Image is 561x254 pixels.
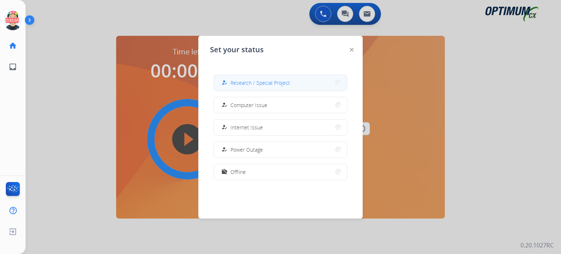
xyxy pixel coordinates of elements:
span: Power Outage [230,146,263,153]
span: Internet Issue [230,124,263,131]
mat-icon: how_to_reg [221,80,228,86]
mat-icon: inbox [8,62,17,71]
span: Set your status [210,45,264,55]
button: Offline [214,164,347,180]
mat-icon: how_to_reg [221,124,228,130]
p: 0.20.1027RC [520,241,554,250]
button: Power Outage [214,142,347,158]
span: Computer Issue [230,101,267,109]
span: Research / Special Project [230,79,290,87]
mat-icon: how_to_reg [221,147,228,153]
mat-icon: home [8,41,17,50]
button: Research / Special Project [214,75,347,91]
button: Computer Issue [214,97,347,113]
button: Internet Issue [214,120,347,135]
mat-icon: work_off [221,169,228,175]
span: Offline [230,168,246,176]
mat-icon: how_to_reg [221,102,228,108]
img: close-button [350,48,354,52]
